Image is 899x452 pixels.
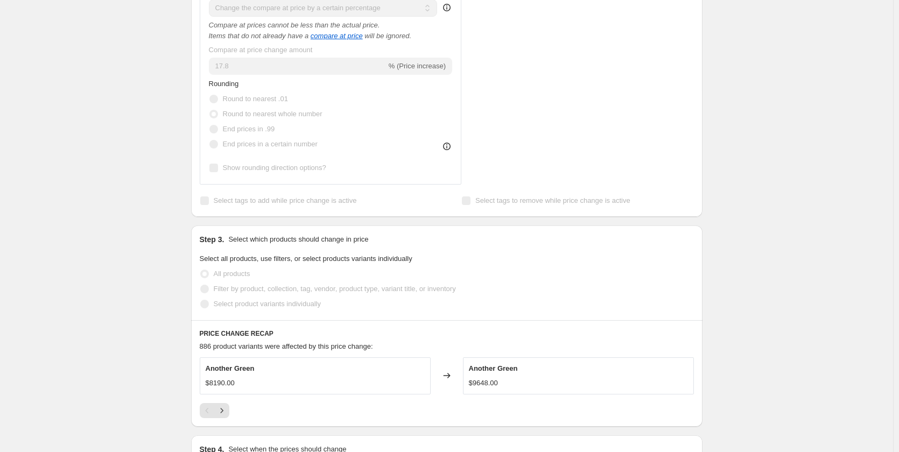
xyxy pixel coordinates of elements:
p: Select which products should change in price [228,234,368,245]
span: Rounding [209,80,239,88]
div: help [441,2,452,13]
h6: PRICE CHANGE RECAP [200,329,694,338]
span: Round to nearest .01 [223,95,288,103]
span: Another Green [469,364,518,372]
nav: Pagination [200,403,229,418]
i: will be ignored. [364,32,411,40]
span: Filter by product, collection, tag, vendor, product type, variant title, or inventory [214,285,456,293]
span: % (Price increase) [389,62,446,70]
span: Select tags to add while price change is active [214,196,357,204]
button: compare at price [311,32,363,40]
span: Another Green [206,364,255,372]
span: Select product variants individually [214,300,321,308]
div: $9648.00 [469,378,498,389]
span: Select all products, use filters, or select products variants individually [200,255,412,263]
h2: Step 3. [200,234,224,245]
i: Compare at prices cannot be less than the actual price. [209,21,380,29]
span: Round to nearest whole number [223,110,322,118]
span: Show rounding direction options? [223,164,326,172]
div: $8190.00 [206,378,235,389]
span: Compare at price change amount [209,46,313,54]
button: Next [214,403,229,418]
span: 886 product variants were affected by this price change: [200,342,373,350]
span: End prices in a certain number [223,140,318,148]
input: -15 [209,58,387,75]
span: Select tags to remove while price change is active [475,196,630,204]
span: All products [214,270,250,278]
span: End prices in .99 [223,125,275,133]
i: Items that do not already have a [209,32,309,40]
